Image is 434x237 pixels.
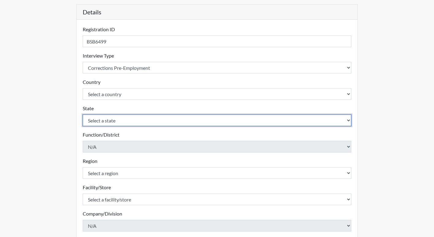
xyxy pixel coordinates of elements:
[83,184,111,191] label: Facility/Store
[83,26,115,33] label: Registration ID
[83,36,352,47] input: Insert a Registration ID, which needs to be a unique alphanumeric value for each interviewee
[83,157,97,165] label: Region
[83,52,114,59] label: Interview Type
[83,78,100,86] label: Country
[83,210,122,217] label: Company/Division
[83,131,119,138] label: Function/District
[83,105,94,112] label: State
[77,5,358,20] h5: Details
